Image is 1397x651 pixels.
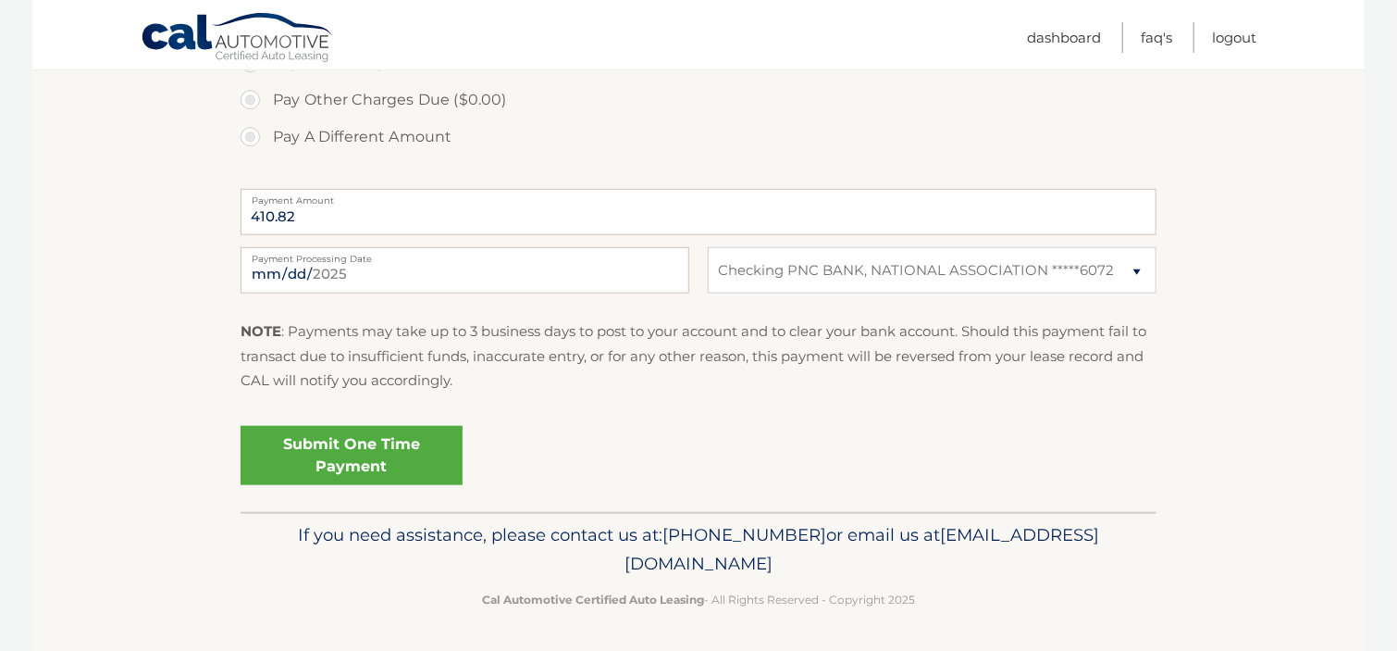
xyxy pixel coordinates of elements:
input: Payment Amount [241,189,1156,235]
a: FAQ's [1141,22,1172,53]
label: Payment Processing Date [241,247,689,262]
strong: Cal Automotive Certified Auto Leasing [482,593,704,607]
label: Pay Other Charges Due ($0.00) [241,81,1156,119]
span: [PHONE_NUMBER] [662,524,826,545]
strong: NOTE [241,322,281,340]
label: Payment Amount [241,189,1156,204]
p: : Payments may take up to 3 business days to post to your account and to clear your bank account.... [241,319,1156,393]
a: Submit One Time Payment [241,426,463,485]
input: Payment Date [241,247,689,294]
p: - All Rights Reserved - Copyright 2025 [253,590,1144,609]
p: If you need assistance, please contact us at: or email us at [253,520,1144,580]
a: Cal Automotive [141,12,335,66]
a: Dashboard [1027,22,1101,53]
label: Pay A Different Amount [241,119,1156,156]
a: Logout [1212,22,1256,53]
